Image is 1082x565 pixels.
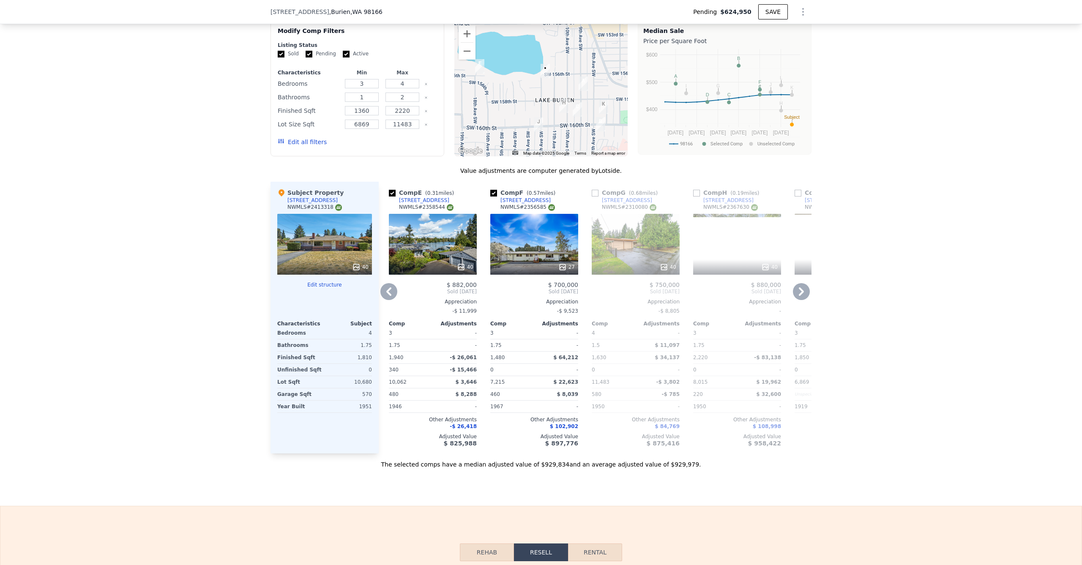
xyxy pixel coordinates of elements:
div: [STREET_ADDRESS] [805,197,855,204]
div: - [739,364,781,376]
span: $ 897,776 [545,440,578,447]
button: Edit all filters [278,138,327,146]
div: The selected comps have a median adjusted value of $929,834 and an average adjusted value of $929... [270,453,811,469]
div: 15638 9th Ave SW [579,76,588,91]
div: Comp [693,320,737,327]
div: 15825 10th Ave SW [559,98,568,113]
div: Comp H [693,188,762,197]
img: NWMLS Logo [751,204,758,211]
text: C [727,92,731,97]
div: - [536,364,578,376]
div: - [434,339,477,351]
span: -$ 11,999 [452,308,477,314]
div: NWMLS # 2286662 [805,204,859,211]
span: $ 825,988 [444,440,477,447]
span: $ 3,646 [456,379,477,385]
span: $ 882,000 [447,281,477,288]
div: Lot Sqft [277,376,323,388]
div: Other Adjustments [693,416,781,423]
div: Bedrooms [277,327,323,339]
div: 16009 12th Ave SW [534,117,543,132]
span: -$ 26,061 [450,355,477,360]
img: Google [456,145,484,156]
div: - [637,327,680,339]
div: 1.5 [592,339,634,351]
div: - [693,305,781,317]
div: Other Adjustments [490,416,578,423]
div: Other Adjustments [389,416,477,423]
div: Median Sale [643,27,806,35]
div: - [637,401,680,412]
div: Price per Square Foot [643,35,806,47]
span: -$ 26,418 [450,423,477,429]
span: $ 958,422 [748,440,781,447]
button: Clear [424,82,428,86]
span: 6,869 [795,379,809,385]
span: -$ 785 [661,391,680,397]
div: Characteristics [277,320,325,327]
div: 0 [326,364,372,376]
div: 1.75 [490,339,533,351]
div: Appreciation [490,298,578,305]
div: [STREET_ADDRESS] [399,197,449,204]
text: B [737,56,740,61]
div: 40 [352,263,369,271]
div: NWMLS # 2367630 [703,204,758,211]
text: [DATE] [710,130,726,136]
div: A chart. [643,47,806,153]
div: Bathrooms [277,339,323,351]
span: , WA 98166 [350,8,383,15]
span: 10,062 [389,379,407,385]
div: 1951 [326,401,372,412]
img: NWMLS Logo [548,204,555,211]
text: A [674,74,678,79]
span: $ 102,902 [550,423,578,429]
span: ( miles) [626,190,661,196]
span: $ 750,000 [650,281,680,288]
div: Comp G [592,188,661,197]
button: Rental [568,543,622,561]
div: 15602 12th Ave SW [541,64,550,78]
div: 1946 [389,401,431,412]
span: $ 8,039 [557,391,578,397]
div: 40 [457,263,473,271]
div: 1.75 [693,339,735,351]
div: Adjusted Value [795,433,883,440]
span: 7,215 [490,379,505,385]
div: 15833 7th Ave SW [599,100,608,114]
span: 0 [490,367,494,373]
div: Comp [592,320,636,327]
span: 0 [693,367,697,373]
div: Year Built [277,401,323,412]
span: 3 [490,330,494,336]
div: - [739,327,781,339]
span: 11,483 [592,379,609,385]
span: $624,950 [720,8,751,16]
text: E [758,85,761,90]
span: ( miles) [422,190,457,196]
span: $ 19,962 [756,379,781,385]
div: [STREET_ADDRESS] [602,197,652,204]
div: NWMLS # 2310080 [602,204,656,211]
div: 40 [761,263,778,271]
text: J [770,82,772,87]
a: [STREET_ADDRESS] [490,197,551,204]
div: 1950 [592,401,634,412]
div: Adjustments [433,320,477,327]
text: Subject [784,115,800,120]
div: Comp E [389,188,457,197]
div: Finished Sqft [278,105,340,117]
a: Open this area in Google Maps (opens a new window) [456,145,484,156]
div: NWMLS # 2356585 [500,204,555,211]
div: Appreciation [693,298,781,305]
div: - [536,401,578,412]
span: 3 [693,330,697,336]
div: Other Adjustments [592,416,680,423]
text: H [779,101,783,106]
div: Garage Sqft [277,388,323,400]
span: $ 8,288 [456,391,477,397]
div: [STREET_ADDRESS] [703,197,754,204]
input: Pending [306,51,312,57]
span: 220 [693,391,703,397]
div: Appreciation [795,298,883,305]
